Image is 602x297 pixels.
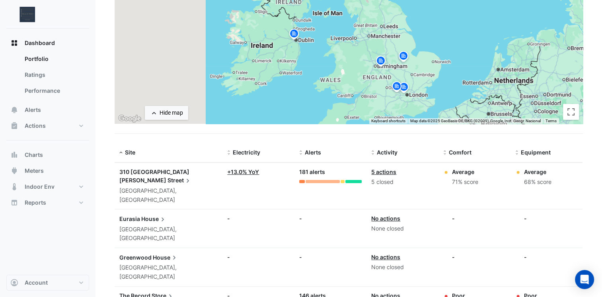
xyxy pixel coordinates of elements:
[452,168,478,176] div: Average
[10,151,18,159] app-icon: Charts
[524,214,527,223] div: -
[452,178,478,187] div: 71% score
[397,81,410,95] img: site-pin.svg
[410,119,541,123] span: Map data ©2025 GeoBasis-DE/BKG (©2009), Google, Inst. Geogr. Nacional
[153,253,178,262] span: House
[6,35,89,51] button: Dashboard
[288,28,300,42] img: site-pin.svg
[233,149,260,156] span: Electricity
[10,39,18,47] app-icon: Dashboard
[10,199,18,207] app-icon: Reports
[25,183,55,191] span: Indoor Env
[299,253,362,261] div: -
[374,55,387,69] img: site-pin.svg
[371,215,400,222] a: No actions
[371,168,396,175] a: 5 actions
[524,253,527,261] div: -
[6,179,89,195] button: Indoor Env
[6,147,89,163] button: Charts
[18,51,89,67] a: Portfolio
[452,214,455,223] div: -
[377,149,397,156] span: Activity
[25,167,44,175] span: Meters
[546,119,557,123] a: Terms (opens in new tab)
[371,254,400,260] a: No actions
[449,149,471,156] span: Comfort
[25,106,41,114] span: Alerts
[371,178,434,187] div: 5 closed
[6,275,89,291] button: Account
[168,176,192,185] span: Street
[10,183,18,191] app-icon: Indoor Env
[18,83,89,99] a: Performance
[6,163,89,179] button: Meters
[119,225,218,243] div: [GEOGRAPHIC_DATA], [GEOGRAPHIC_DATA]
[10,167,18,175] app-icon: Meters
[6,51,89,102] div: Dashboard
[25,151,43,159] span: Charts
[119,254,152,261] span: Greenwood
[10,122,18,130] app-icon: Actions
[25,199,46,207] span: Reports
[390,80,403,94] img: site-pin.svg
[371,224,434,233] div: None closed
[227,168,259,175] a: +13.0% YoY
[299,168,362,177] div: 181 alerts
[10,6,45,22] img: Company Logo
[305,149,321,156] span: Alerts
[119,263,218,281] div: [GEOGRAPHIC_DATA], [GEOGRAPHIC_DATA]
[18,67,89,83] a: Ratings
[227,253,290,261] div: -
[299,214,362,223] div: -
[6,102,89,118] button: Alerts
[371,263,434,272] div: None closed
[25,122,46,130] span: Actions
[119,168,189,184] span: 310 [GEOGRAPHIC_DATA][PERSON_NAME]
[119,186,218,205] div: [GEOGRAPHIC_DATA], [GEOGRAPHIC_DATA]
[521,149,551,156] span: Equipment
[575,270,594,289] div: Open Intercom Messenger
[397,50,410,64] img: site-pin.svg
[160,109,183,117] div: Hide map
[119,215,140,222] span: Eurasia
[25,279,48,287] span: Account
[117,113,143,124] a: Open this area in Google Maps (opens a new window)
[524,178,551,187] div: 68% score
[125,149,135,156] span: Site
[227,214,290,223] div: -
[145,106,188,120] button: Hide map
[25,39,55,47] span: Dashboard
[452,253,455,261] div: -
[524,168,551,176] div: Average
[6,118,89,134] button: Actions
[6,195,89,211] button: Reports
[141,214,167,223] span: House
[563,104,579,120] button: Toggle fullscreen view
[117,113,143,124] img: Google
[10,106,18,114] app-icon: Alerts
[371,118,405,124] button: Keyboard shortcuts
